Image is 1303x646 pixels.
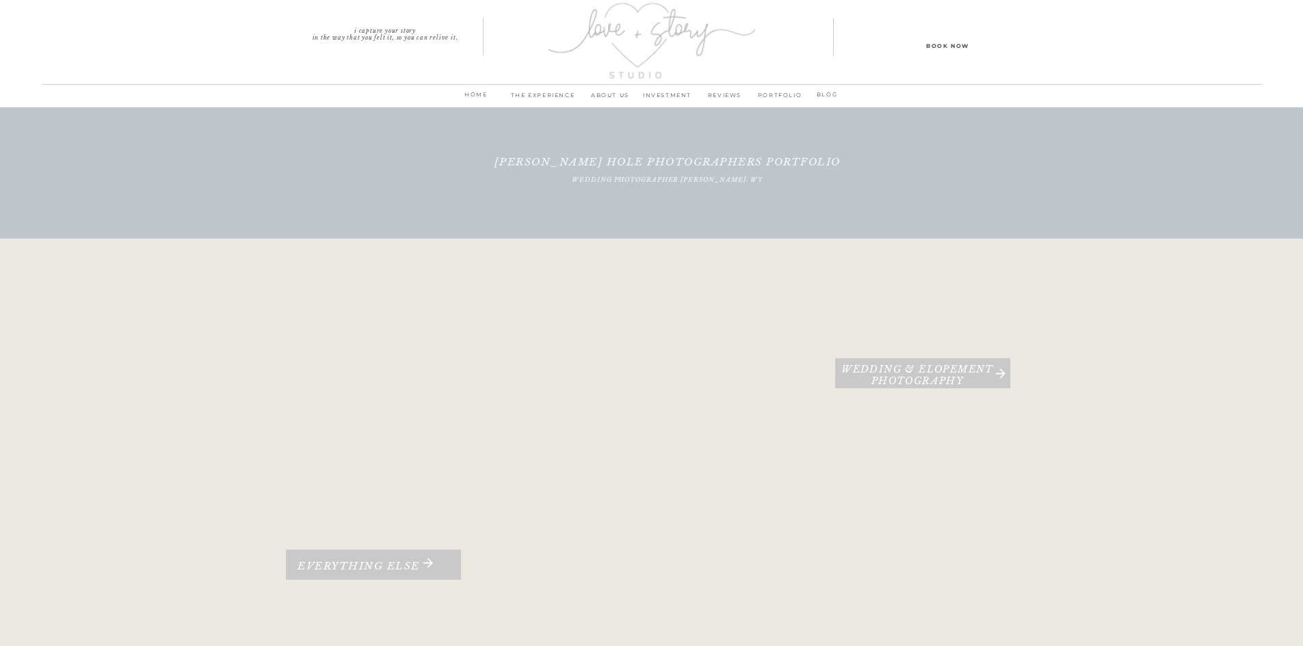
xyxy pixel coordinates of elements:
a: Wedding & Elopement PHOTOGRAPHY [835,364,1001,383]
h2: wedding Photographer [PERSON_NAME]. WY [485,176,850,204]
h1: [PERSON_NAME] Hole Photographers portfolio [485,156,850,183]
p: I capture your story in the way that you felt it, so you can relive it. [287,27,484,37]
a: home [458,89,495,108]
a: REVIEWS [696,90,754,109]
a: Book Now [886,40,1010,50]
a: Everything Else [276,560,442,580]
a: THE EXPERIENCE [504,90,582,109]
a: I capture your storyin the way that you felt it, so you can relive it. [287,27,484,37]
a: INVESTMENT [639,90,696,109]
a: ABOUT us [582,90,639,109]
a: PORTFOLIO [754,90,806,109]
a: BLOG [809,89,845,102]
